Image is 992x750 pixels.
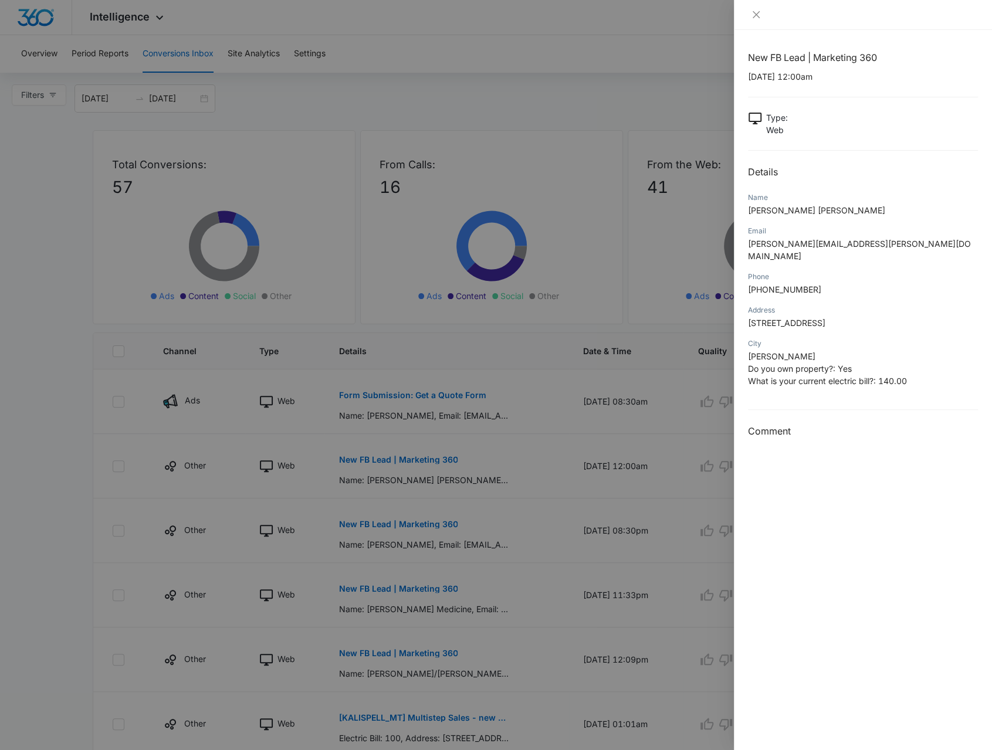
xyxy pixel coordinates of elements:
[751,10,761,19] span: close
[748,205,885,215] span: [PERSON_NAME] [PERSON_NAME]
[748,272,978,282] div: Phone
[748,424,978,438] h3: Comment
[748,338,978,349] div: City
[748,318,825,328] span: [STREET_ADDRESS]
[766,111,788,124] p: Type :
[748,284,821,294] span: [PHONE_NUMBER]
[748,50,978,65] h1: New FB Lead | Marketing 360
[748,226,978,236] div: Email
[748,351,815,361] span: [PERSON_NAME]
[748,364,852,374] span: Do you own property?: Yes
[748,192,978,203] div: Name
[748,376,907,386] span: What is your current electric bill?: 140.00
[748,239,971,261] span: [PERSON_NAME][EMAIL_ADDRESS][PERSON_NAME][DOMAIN_NAME]
[748,165,978,179] h2: Details
[748,305,978,315] div: Address
[748,9,764,20] button: Close
[766,124,788,136] p: Web
[748,70,978,83] p: [DATE] 12:00am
